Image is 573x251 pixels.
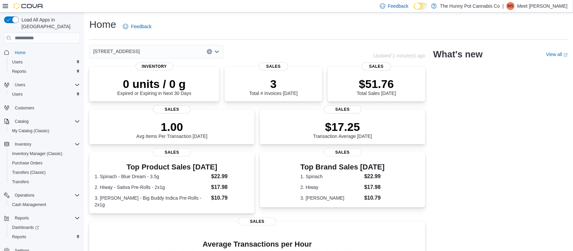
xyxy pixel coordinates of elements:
span: Inventory Manager (Classic) [9,150,80,158]
dd: $17.98 [211,183,249,191]
button: Users [7,57,83,67]
div: Total Sales [DATE] [357,77,396,96]
h4: Average Transactions per Hour [95,240,420,248]
button: Purchase Orders [7,158,83,168]
button: Clear input [207,49,212,54]
span: Cash Management [9,201,80,209]
button: Open list of options [214,49,220,54]
span: My Catalog (Classic) [9,127,80,135]
a: Home [12,49,28,57]
button: Operations [12,191,37,199]
span: Customers [15,105,34,111]
a: Purchase Orders [9,159,45,167]
span: Users [12,92,22,97]
span: Home [12,48,80,56]
h3: Top Brand Sales [DATE] [300,163,385,171]
a: Transfers [9,178,32,186]
span: Users [9,58,80,66]
span: Reports [12,234,26,240]
dt: 3. [PERSON_NAME] [300,195,362,201]
button: Customers [1,103,83,113]
span: MS [508,2,514,10]
span: Transfers [9,178,80,186]
p: $17.25 [313,120,372,134]
button: Users [12,81,28,89]
span: Catalog [15,119,29,124]
p: 0 units / 0 g [117,77,191,91]
h1: Home [89,18,116,31]
button: Home [1,47,83,57]
span: Transfers (Classic) [9,168,80,177]
a: My Catalog (Classic) [9,127,52,135]
span: Catalog [12,117,80,125]
div: Avg Items Per Transaction [DATE] [136,120,207,139]
svg: External link [564,53,568,57]
a: Dashboards [9,223,42,232]
a: Inventory Manager (Classic) [9,150,65,158]
span: Users [12,59,22,65]
span: Reports [12,214,80,222]
button: Users [1,80,83,90]
h2: What's new [433,49,483,60]
span: Operations [15,193,35,198]
span: Sales [324,105,362,113]
span: Operations [12,191,80,199]
dd: $22.99 [364,172,385,181]
input: Dark Mode [414,3,428,10]
dd: $17.98 [364,183,385,191]
div: Transaction Average [DATE] [313,120,372,139]
button: Inventory [1,140,83,149]
a: Users [9,58,25,66]
span: [STREET_ADDRESS] [93,47,140,55]
button: Reports [1,213,83,223]
dt: 3. [PERSON_NAME] - Big Buddy Indica Pre-Rolls - 2x1g [95,195,208,208]
button: Reports [7,232,83,242]
span: Customers [12,104,80,112]
button: Reports [12,214,32,222]
p: Updated 1 minute(s) ago [374,53,425,58]
span: Transfers (Classic) [12,170,46,175]
dd: $10.79 [211,194,249,202]
span: Users [12,81,80,89]
span: Dashboards [12,225,39,230]
p: Meet [PERSON_NAME] [517,2,568,10]
a: Dashboards [7,223,83,232]
span: My Catalog (Classic) [12,128,49,134]
dt: 1. Spinach [300,173,362,180]
span: Sales [153,105,191,113]
a: Reports [9,67,29,76]
span: Dashboards [9,223,80,232]
span: Inventory Manager (Classic) [12,151,62,156]
button: Catalog [1,117,83,126]
img: Cova [13,3,44,9]
span: Sales [153,148,191,156]
span: Inventory [15,142,31,147]
div: Expired or Expiring in Next 30 Days [117,77,191,96]
div: Meet Shah [507,2,515,10]
button: Reports [7,67,83,76]
a: Feedback [120,20,154,33]
p: 3 [249,77,298,91]
button: Transfers (Classic) [7,168,83,177]
span: Feedback [131,23,151,30]
button: Inventory Manager (Classic) [7,149,83,158]
span: Users [15,82,25,88]
p: The Hunny Pot Cannabis Co [440,2,500,10]
p: $51.76 [357,77,396,91]
button: My Catalog (Classic) [7,126,83,136]
span: Purchase Orders [9,159,80,167]
span: Users [9,90,80,98]
p: 1.00 [136,120,207,134]
span: Reports [9,67,80,76]
div: Total # Invoices [DATE] [249,77,298,96]
span: Transfers [12,179,29,185]
dd: $10.79 [364,194,385,202]
span: Purchase Orders [12,160,43,166]
span: Reports [9,233,80,241]
span: Sales [238,217,276,225]
span: Cash Management [12,202,46,207]
dt: 2. Hiway [300,184,362,191]
dt: 1. Spinach - Blue Dream - 3.5g [95,173,208,180]
a: Transfers (Classic) [9,168,48,177]
p: | [503,2,504,10]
